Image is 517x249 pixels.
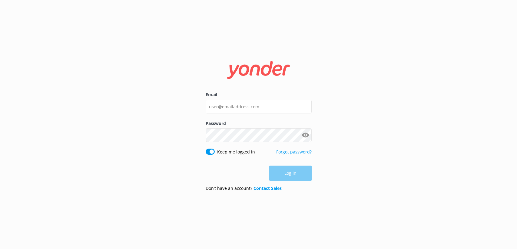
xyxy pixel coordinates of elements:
a: Contact Sales [254,185,282,191]
label: Keep me logged in [217,149,255,155]
label: Password [206,120,312,127]
label: Email [206,91,312,98]
p: Don’t have an account? [206,185,282,192]
a: Forgot password? [276,149,312,155]
input: user@emailaddress.com [206,100,312,113]
button: Show password [300,129,312,141]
